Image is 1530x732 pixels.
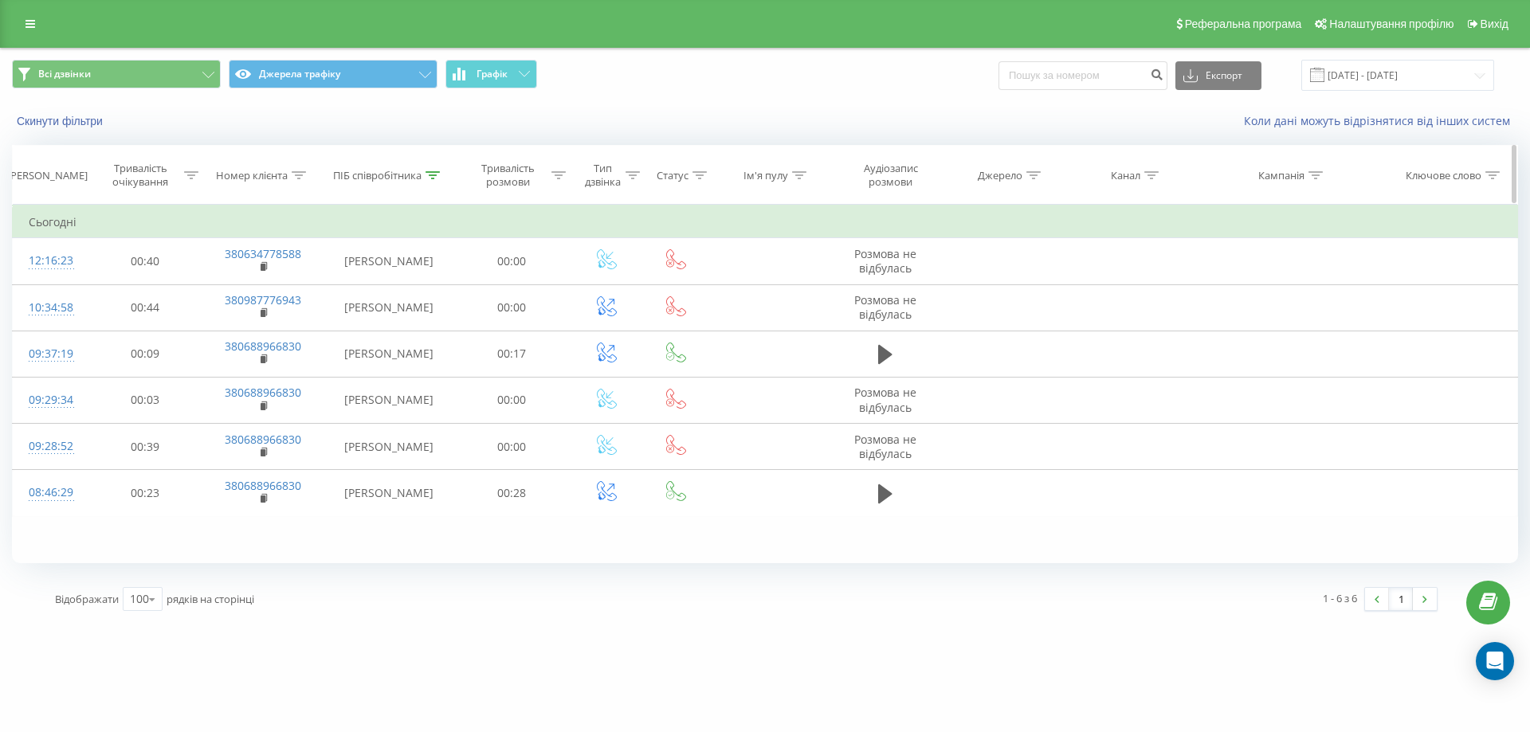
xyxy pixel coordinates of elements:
[29,431,71,462] div: 09:28:52
[324,331,453,377] td: [PERSON_NAME]
[1323,590,1357,606] div: 1 - 6 з 6
[477,69,508,80] span: Графік
[167,592,254,606] span: рядків на сторінці
[978,169,1022,182] div: Джерело
[13,206,1518,238] td: Сьогодні
[225,339,301,354] a: 380688966830
[854,246,916,276] span: Розмова не відбулась
[1185,18,1302,30] span: Реферальна програма
[584,162,622,189] div: Тип дзвінка
[29,339,71,370] div: 09:37:19
[29,385,71,416] div: 09:29:34
[657,169,688,182] div: Статус
[12,60,221,88] button: Всі дзвінки
[1175,61,1261,90] button: Експорт
[453,377,570,423] td: 00:00
[7,169,88,182] div: [PERSON_NAME]
[453,424,570,470] td: 00:00
[29,245,71,276] div: 12:16:23
[101,162,181,189] div: Тривалість очікування
[87,238,203,284] td: 00:40
[453,331,570,377] td: 00:17
[225,385,301,400] a: 380688966830
[1389,588,1413,610] a: 1
[453,238,570,284] td: 00:00
[1481,18,1508,30] span: Вихід
[445,60,537,88] button: Графік
[854,385,916,414] span: Розмова не відбулась
[324,238,453,284] td: [PERSON_NAME]
[453,470,570,516] td: 00:28
[29,292,71,323] div: 10:34:58
[12,114,111,128] button: Скинути фільтри
[216,169,288,182] div: Номер клієнта
[87,284,203,331] td: 00:44
[38,68,91,80] span: Всі дзвінки
[1244,113,1518,128] a: Коли дані можуть відрізнятися вiд інших систем
[225,432,301,447] a: 380688966830
[324,470,453,516] td: [PERSON_NAME]
[1329,18,1453,30] span: Налаштування профілю
[1476,642,1514,680] div: Open Intercom Messenger
[225,478,301,493] a: 380688966830
[998,61,1167,90] input: Пошук за номером
[324,284,453,331] td: [PERSON_NAME]
[324,424,453,470] td: [PERSON_NAME]
[854,292,916,322] span: Розмова не відбулась
[1258,169,1304,182] div: Кампанія
[229,60,437,88] button: Джерела трафіку
[87,331,203,377] td: 00:09
[55,592,119,606] span: Відображати
[333,169,422,182] div: ПІБ співробітника
[1111,169,1140,182] div: Канал
[844,162,937,189] div: Аудіозапис розмови
[468,162,547,189] div: Тривалість розмови
[87,424,203,470] td: 00:39
[130,591,149,607] div: 100
[87,470,203,516] td: 00:23
[29,477,71,508] div: 08:46:29
[324,377,453,423] td: [PERSON_NAME]
[453,284,570,331] td: 00:00
[87,377,203,423] td: 00:03
[225,246,301,261] a: 380634778588
[225,292,301,307] a: 380987776943
[1406,169,1481,182] div: Ключове слово
[743,169,788,182] div: Ім'я пулу
[854,432,916,461] span: Розмова не відбулась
